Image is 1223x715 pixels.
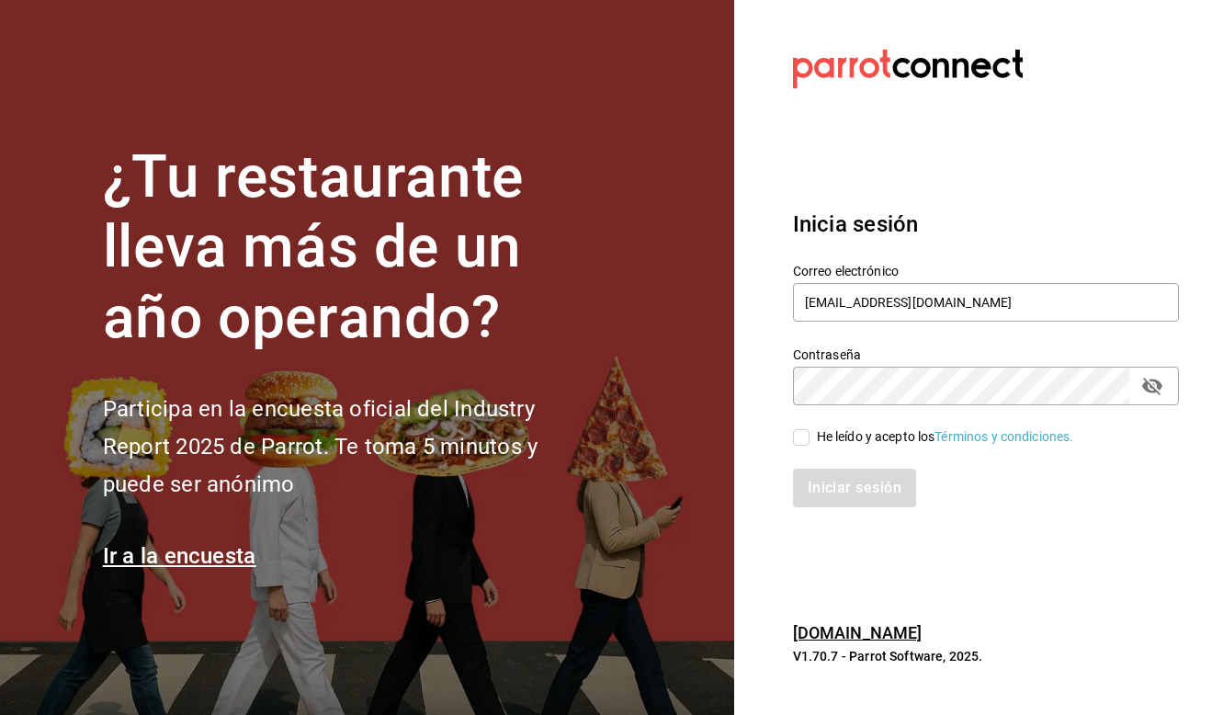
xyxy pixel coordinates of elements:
[793,647,1179,665] p: V1.70.7 - Parrot Software, 2025.
[793,623,923,642] a: [DOMAIN_NAME]
[817,427,1074,447] div: He leído y acepto los
[793,264,1179,277] label: Correo electrónico
[103,391,599,503] h2: Participa en la encuesta oficial del Industry Report 2025 de Parrot. Te toma 5 minutos y puede se...
[793,347,1179,360] label: Contraseña
[103,543,256,569] a: Ir a la encuesta
[1137,370,1168,402] button: passwordField
[793,208,1179,241] h3: Inicia sesión
[934,429,1073,444] a: Términos y condiciones.
[103,142,599,354] h1: ¿Tu restaurante lleva más de un año operando?
[793,283,1179,322] input: Ingresa tu correo electrónico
